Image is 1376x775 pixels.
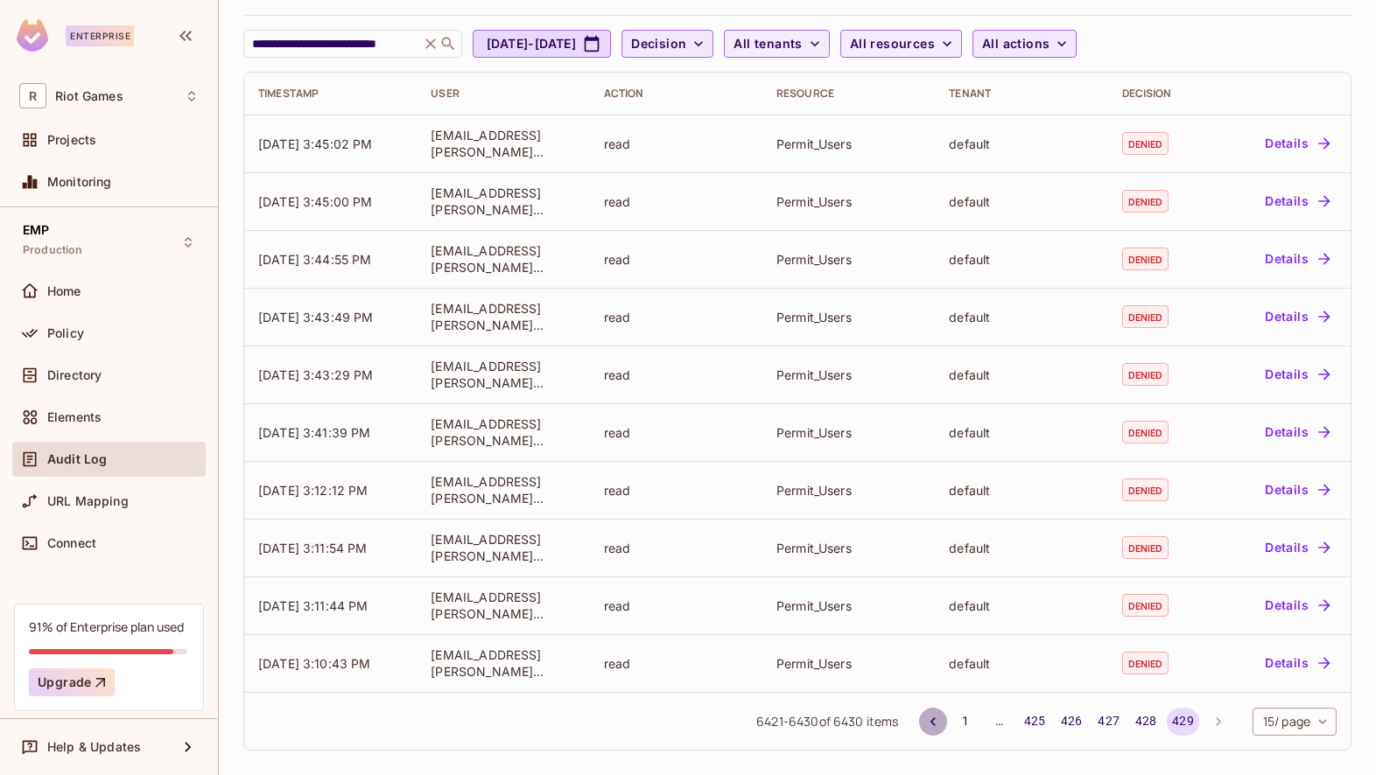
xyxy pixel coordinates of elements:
span: [DATE] 3:45:00 PM [258,194,373,209]
div: default [949,193,1093,210]
div: default [949,540,1093,556]
span: [DATE] 3:45:02 PM [258,136,373,151]
div: read [604,597,748,614]
button: Go to page 425 [1019,708,1050,736]
div: Decision [1122,87,1197,101]
span: [DATE] 3:11:44 PM [258,598,369,613]
div: [EMAIL_ADDRESS][PERSON_NAME][DOMAIN_NAME] [431,242,575,276]
div: … [986,712,1014,730]
div: Permit_Users [776,193,921,210]
nav: pagination navigation [916,708,1235,736]
span: Directory [47,368,102,382]
div: 91% of Enterprise plan used [29,618,184,635]
button: All tenants [724,30,829,58]
span: [DATE] 3:11:54 PM [258,541,368,555]
div: read [604,136,748,152]
div: default [949,482,1093,499]
div: [EMAIL_ADDRESS][PERSON_NAME][DOMAIN_NAME] [431,300,575,333]
span: denied [1122,305,1169,328]
div: read [604,309,748,325]
button: Details [1258,187,1337,215]
div: read [604,424,748,441]
button: Details [1258,534,1337,562]
div: default [949,251,1093,268]
button: Go to previous page [919,708,947,736]
div: Permit_Users [776,251,921,268]
span: denied [1122,363,1169,386]
button: page 429 [1167,708,1198,736]
span: All actions [982,33,1050,55]
button: Go to page 427 [1092,708,1124,736]
div: read [604,193,748,210]
div: default [949,597,1093,614]
button: All actions [972,30,1077,58]
div: 15 / page [1253,708,1337,736]
div: [EMAIL_ADDRESS][PERSON_NAME][DOMAIN_NAME] [431,531,575,564]
span: EMP [23,223,49,237]
span: Help & Updates [47,740,141,754]
div: [EMAIL_ADDRESS][PERSON_NAME][DOMAIN_NAME] [431,185,575,218]
div: read [604,367,748,383]
div: [EMAIL_ADDRESS][PERSON_NAME][DOMAIN_NAME] [431,473,575,506]
span: [DATE] 3:43:29 PM [258,367,374,382]
div: Action [604,87,748,101]
button: Go to page 1 [952,708,980,736]
div: [EMAIL_ADDRESS][PERSON_NAME][DOMAIN_NAME] [431,589,575,622]
span: denied [1122,594,1169,617]
span: R [19,83,46,108]
span: [DATE] 3:44:55 PM [258,252,372,267]
span: Production [23,243,83,257]
div: default [949,655,1093,672]
div: Permit_Users [776,482,921,499]
div: Enterprise [66,25,134,46]
button: Details [1258,360,1337,388]
span: Workspace: Riot Games [55,89,123,103]
span: [DATE] 3:43:49 PM [258,310,374,325]
div: default [949,424,1093,441]
span: Decision [631,33,686,55]
span: Elements [47,410,102,424]
div: [EMAIL_ADDRESS][PERSON_NAME][DOMAIN_NAME] [431,646,575,680]
span: Audit Log [47,452,107,466]
button: [DATE]-[DATE] [473,30,611,58]
span: Connect [47,536,96,550]
div: Permit_Users [776,424,921,441]
button: Details [1258,303,1337,331]
button: Details [1258,591,1337,619]
span: denied [1122,536,1169,559]
button: Details [1258,245,1337,273]
div: default [949,136,1093,152]
div: Permit_Users [776,367,921,383]
img: SReyMgAAAABJRU5ErkJggg== [17,19,48,52]
div: read [604,251,748,268]
span: [DATE] 3:12:12 PM [258,483,369,498]
div: [EMAIL_ADDRESS][PERSON_NAME][DOMAIN_NAME] [431,358,575,391]
div: User [431,87,575,101]
div: read [604,482,748,499]
div: [EMAIL_ADDRESS][PERSON_NAME][DOMAIN_NAME] [431,415,575,449]
div: default [949,309,1093,325]
button: All resources [840,30,962,58]
span: Policy [47,326,84,340]
span: [DATE] 3:10:43 PM [258,656,371,671]
span: denied [1122,652,1169,674]
span: [DATE] 3:41:39 PM [258,425,371,440]
span: denied [1122,132,1169,155]
div: Permit_Users [776,309,921,325]
span: All tenants [734,33,802,55]
div: default [949,367,1093,383]
button: Upgrade [29,668,115,696]
button: Details [1258,476,1337,504]
div: read [604,655,748,672]
span: Monitoring [47,175,112,189]
div: Permit_Users [776,540,921,556]
button: Details [1258,418,1337,446]
span: All resources [850,33,935,55]
div: Permit_Users [776,597,921,614]
button: Go to page 428 [1130,708,1162,736]
div: Timestamp [258,87,403,101]
span: Home [47,284,81,298]
div: read [604,540,748,556]
button: Details [1258,649,1337,677]
div: [EMAIL_ADDRESS][PERSON_NAME][DOMAIN_NAME] [431,127,575,160]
